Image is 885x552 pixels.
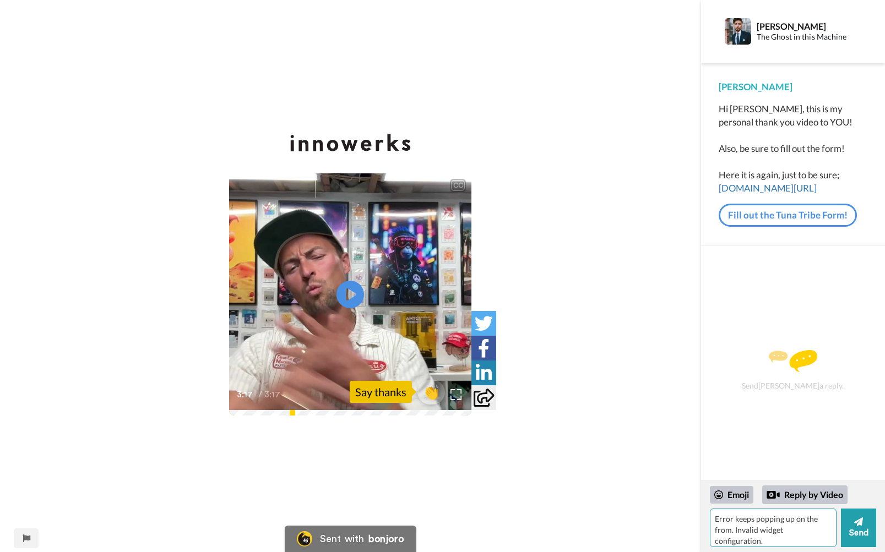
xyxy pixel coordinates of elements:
[417,380,445,405] button: 👏
[451,180,465,191] div: CC
[320,534,364,544] div: Sent with
[719,182,817,194] a: [DOMAIN_NAME][URL]
[719,204,857,227] a: Fill out the Tuna Tribe Form!
[290,134,411,151] img: a9d638eb-490d-4ee3-aea2-33748299c568
[258,388,262,401] span: /
[417,383,445,401] span: 👏
[757,32,855,42] div: The Ghost in this Machine
[725,18,751,45] img: Profile Image
[716,265,870,474] div: Send [PERSON_NAME] a reply.
[767,488,780,501] div: Reply by Video
[762,485,848,504] div: Reply by Video
[757,21,855,31] div: [PERSON_NAME]
[297,531,312,546] img: Bonjoro Logo
[710,509,837,547] textarea: Error keeps popping up on the from. Invalid widget configuration.
[719,80,867,94] div: [PERSON_NAME]
[719,102,867,195] div: Hi [PERSON_NAME], this is my personal thank you video to YOU! Also, be sure to fill out the form!...
[264,388,284,401] span: 3:17
[450,389,461,400] img: Full screen
[769,350,817,372] img: message.svg
[368,534,404,544] div: bonjoro
[710,486,753,504] div: Emoji
[237,388,256,401] span: 3:17
[841,509,876,547] button: Send
[285,526,416,552] a: Bonjoro LogoSent withbonjoro
[350,381,412,403] div: Say thanks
